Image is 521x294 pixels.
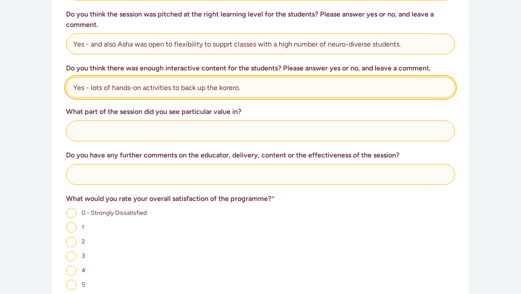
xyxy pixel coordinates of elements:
[82,252,85,260] span: 3
[82,281,85,288] span: 5
[66,251,76,261] input: 3
[82,224,84,231] span: 1
[66,265,76,276] input: 4
[66,208,76,218] input: 0 - Strongly Dissatisfied
[66,194,455,204] h3: What would you rate your overall satisfaction of the programme?
[66,237,76,247] input: 2
[66,222,76,233] input: 1
[82,267,86,274] span: 4
[66,280,76,290] input: 5
[82,238,85,245] span: 2
[66,107,455,117] h3: What part of the session did you see particular value in?
[66,150,455,160] h3: Do you have any further comments on the educator, delivery, content or the effectiveness of the s...
[66,9,455,30] h3: Do you think the session was pitched at the right learning level for the students? Please answer ...
[66,63,455,73] h3: Do you think there was enough interactive content for the students? Please answer yes or no, and ...
[82,209,147,217] span: 0 - Strongly Dissatisfied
